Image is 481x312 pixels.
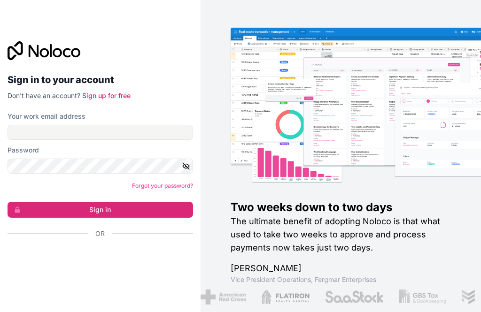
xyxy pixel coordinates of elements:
img: /assets/saastock-C6Zbiodz.png [325,289,384,304]
h1: Two weeks down to two days [231,200,451,215]
input: Email address [8,125,193,140]
img: /assets/american-red-cross-BAupjrZR.png [200,289,246,304]
a: Forgot your password? [132,182,193,189]
h1: Vice President Operations , Fergmar Enterprises [231,275,451,284]
h2: The ultimate benefit of adopting Noloco is that what used to take two weeks to approve and proces... [231,215,451,254]
label: Password [8,145,39,155]
img: /assets/gbstax-C-GtDUiK.png [398,289,446,304]
button: Sign in [8,202,193,218]
label: Your work email address [8,112,85,121]
h2: Sign in to your account [8,71,193,88]
span: Or [95,229,105,238]
input: Password [8,159,193,174]
span: Don't have an account? [8,91,80,99]
h1: [PERSON_NAME] [231,262,451,275]
img: /assets/flatiron-C8eUkumj.png [261,289,310,304]
a: Sign up for free [82,91,131,99]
